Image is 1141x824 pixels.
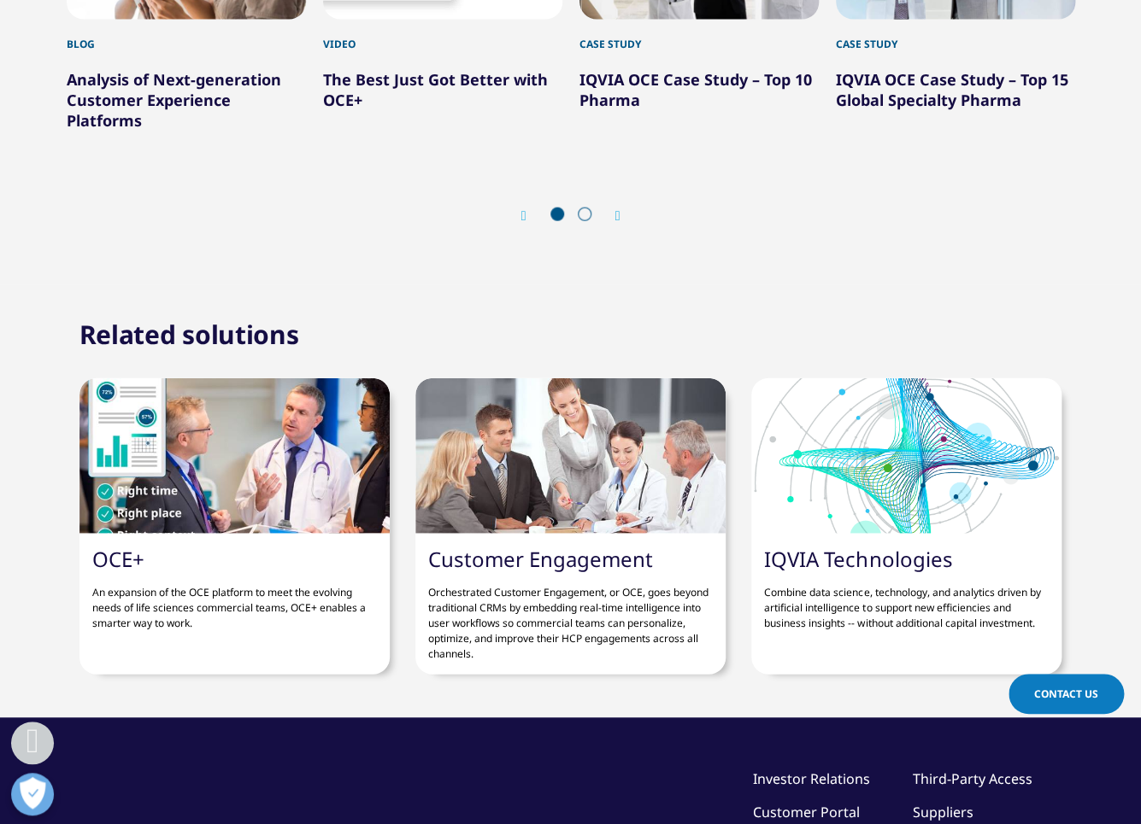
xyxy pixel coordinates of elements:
span: Contact Us [1034,687,1098,701]
button: Präferenzen öffnen [11,773,54,815]
a: Analysis of Next-generation Customer Experience Platforms [67,69,281,131]
div: Previous slide [521,207,544,224]
a: OCE+ [92,545,144,573]
a: Investor Relations [753,769,870,788]
a: Customer Portal [753,803,860,821]
a: The Best Just Got Better with OCE+ [323,69,548,110]
p: Orchestrated Customer Engagement, or OCE, goes beyond traditional CRMs by embedding real-time int... [428,572,713,662]
a: Suppliers [913,803,973,821]
div: Case Study [836,20,1075,52]
p: An expansion of the OCE platform to meet the evolving needs of life sciences commercial teams, OC... [92,572,377,631]
div: Video [323,20,562,52]
a: Contact Us [1009,674,1124,714]
p: Combine data science, technology, and analytics driven by artificial intelligence to support new ... [764,572,1049,631]
h2: Related solutions [79,318,299,352]
a: IQVIA Technologies [764,545,952,573]
div: Next slide [598,207,620,224]
a: Customer Engagement [428,545,653,573]
div: Blog [67,20,306,52]
a: Third-Party Access [913,769,1032,788]
a: IQVIA OCE Case Study – Top 15 Global Specialty Pharma [836,69,1068,110]
a: IQVIA OCE Case Study – Top 10 Pharma [579,69,812,110]
div: Case Study [579,20,819,52]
